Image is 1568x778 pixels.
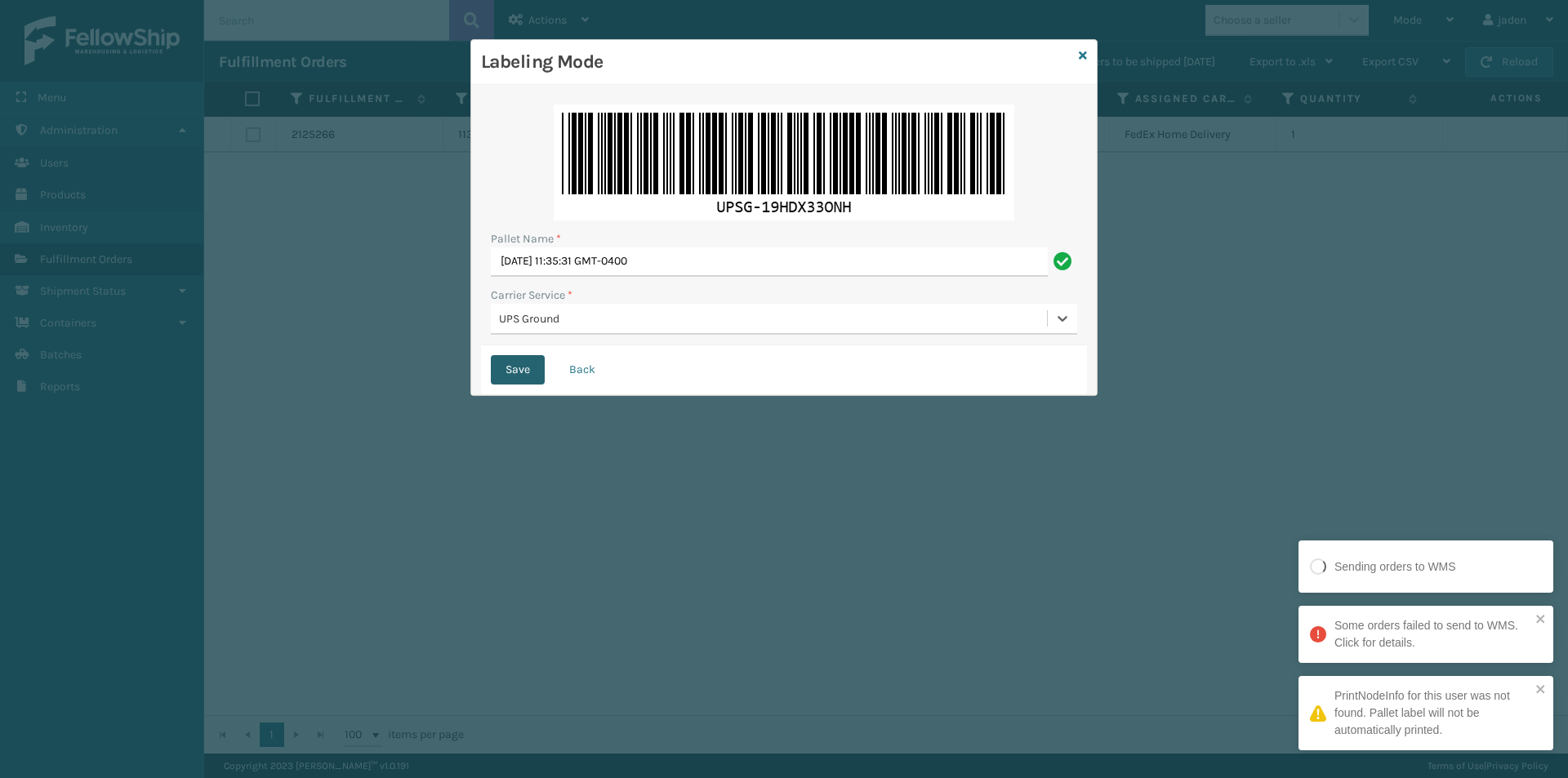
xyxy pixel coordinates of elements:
[491,230,561,247] label: Pallet Name
[481,50,1072,74] h3: Labeling Mode
[1535,612,1547,628] button: close
[491,287,572,304] label: Carrier Service
[1535,682,1547,698] button: close
[1334,687,1530,739] div: PrintNodeInfo for this user was not found. Pallet label will not be automatically printed.
[499,310,1049,327] div: UPS Ground
[1334,617,1530,651] div: Some orders failed to send to WMS. Click for details.
[491,355,545,385] button: Save
[555,355,610,385] button: Back
[554,104,1014,220] img: sUqRDgAAAAZJREFUAwDQpV9bjh+EmwAAAABJRU5ErkJggg==
[1334,558,1456,576] div: Sending orders to WMS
